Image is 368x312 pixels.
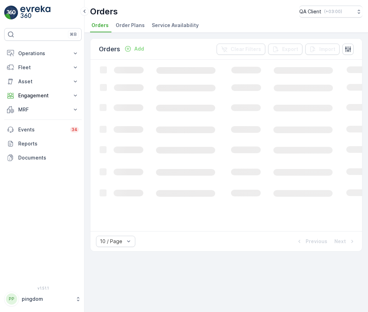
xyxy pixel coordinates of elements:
p: Clear Filters [231,46,261,53]
span: v 1.51.1 [4,286,82,290]
p: ⌘B [70,32,77,37]
p: 34 [71,127,77,132]
p: Previous [306,238,327,245]
p: ( +03:00 ) [324,9,342,14]
a: Events34 [4,123,82,137]
span: Orders [91,22,109,29]
img: logo [4,6,18,20]
p: Asset [18,78,68,85]
button: Fleet [4,60,82,74]
button: Clear Filters [217,44,265,55]
span: Service Availability [152,22,199,29]
button: Operations [4,46,82,60]
button: Add [122,45,147,53]
p: Import [319,46,335,53]
button: PPpingdom [4,292,82,306]
p: Orders [90,6,118,17]
p: Orders [99,44,120,54]
p: Events [18,126,66,133]
img: logo_light-DOdMpM7g.png [20,6,50,20]
span: Order Plans [116,22,145,29]
p: Add [134,45,144,52]
p: Documents [18,154,79,161]
p: Engagement [18,92,68,99]
p: Operations [18,50,68,57]
p: MRF [18,106,68,113]
p: Reports [18,140,79,147]
button: QA Client(+03:00) [299,6,362,18]
p: QA Client [299,8,321,15]
button: Export [268,44,302,55]
button: Engagement [4,89,82,103]
p: Export [282,46,298,53]
button: Import [305,44,340,55]
button: Next [334,237,356,246]
button: MRF [4,103,82,117]
button: Previous [295,237,328,246]
p: Fleet [18,64,68,71]
div: PP [6,293,17,305]
p: pingdom [22,295,72,303]
p: Next [334,238,346,245]
a: Documents [4,151,82,165]
a: Reports [4,137,82,151]
button: Asset [4,74,82,89]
